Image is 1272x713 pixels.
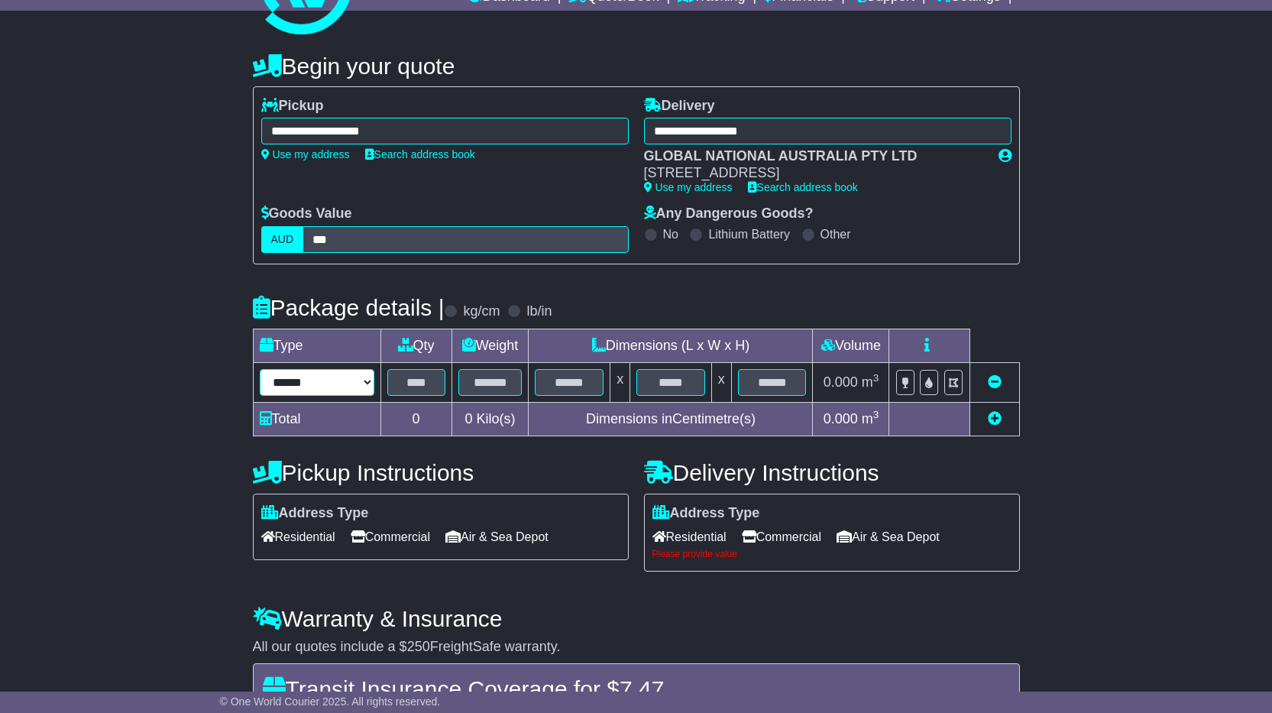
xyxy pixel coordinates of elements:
[644,460,1020,485] h4: Delivery Instructions
[253,606,1020,631] h4: Warranty & Insurance
[463,303,500,320] label: kg/cm
[261,505,369,522] label: Address Type
[407,639,430,654] span: 250
[253,639,1020,656] div: All our quotes include a $ FreightSafe warranty.
[663,227,678,241] label: No
[988,411,1002,426] a: Add new item
[873,372,879,384] sup: 3
[253,53,1020,79] h4: Begin your quote
[610,362,630,402] td: x
[452,329,529,362] td: Weight
[708,227,790,241] label: Lithium Battery
[529,329,813,362] td: Dimensions (L x W x H)
[652,525,727,549] span: Residential
[526,303,552,320] label: lb/in
[813,329,889,362] td: Volume
[824,374,858,390] span: 0.000
[261,226,304,253] label: AUD
[873,409,879,420] sup: 3
[253,402,380,436] td: Total
[644,181,733,193] a: Use my address
[261,148,350,160] a: Use my address
[261,525,335,549] span: Residential
[365,148,475,160] a: Search address book
[261,206,352,222] label: Goods Value
[261,98,324,115] label: Pickup
[220,695,441,708] span: © One World Courier 2025. All rights reserved.
[529,402,813,436] td: Dimensions in Centimetre(s)
[620,676,664,702] span: 7.47
[464,411,472,426] span: 0
[644,165,983,182] div: [STREET_ADDRESS]
[748,181,858,193] a: Search address book
[711,362,731,402] td: x
[652,505,760,522] label: Address Type
[351,525,430,549] span: Commercial
[253,295,445,320] h4: Package details |
[652,549,1011,559] div: Please provide value
[644,98,715,115] label: Delivery
[862,374,879,390] span: m
[644,206,814,222] label: Any Dangerous Goods?
[380,402,452,436] td: 0
[742,525,821,549] span: Commercial
[452,402,529,436] td: Kilo(s)
[380,329,452,362] td: Qty
[824,411,858,426] span: 0.000
[253,460,629,485] h4: Pickup Instructions
[837,525,940,549] span: Air & Sea Depot
[445,525,549,549] span: Air & Sea Depot
[644,148,983,165] div: GLOBAL NATIONAL AUSTRALIA PTY LTD
[862,411,879,426] span: m
[263,676,1010,702] h4: Transit Insurance Coverage for $
[253,329,380,362] td: Type
[820,227,851,241] label: Other
[988,374,1002,390] a: Remove this item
